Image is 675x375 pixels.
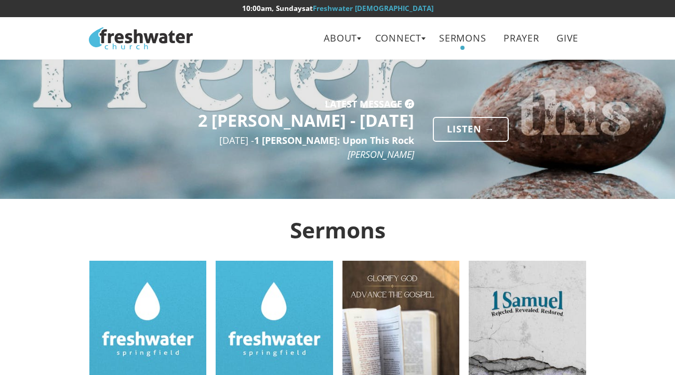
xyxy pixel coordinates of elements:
[316,26,365,50] a: About
[348,148,414,160] span: [PERSON_NAME]
[549,26,586,50] a: Give
[325,102,402,106] h5: Latest Message
[432,26,494,50] a: Sermons
[89,133,414,162] p: [DATE] -
[89,111,414,129] h3: 2 [PERSON_NAME] - [DATE]
[496,26,547,50] a: Prayer
[89,27,193,49] img: Freshwater Church
[89,218,586,242] h2: Sermons
[313,4,433,13] a: Freshwater [DEMOGRAPHIC_DATA]
[433,117,509,141] a: Listen →
[254,134,414,146] span: 1 [PERSON_NAME]: Upon This Rock
[89,5,586,12] h6: at
[367,26,429,50] a: Connect
[242,4,306,13] time: 10:00am, Sundays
